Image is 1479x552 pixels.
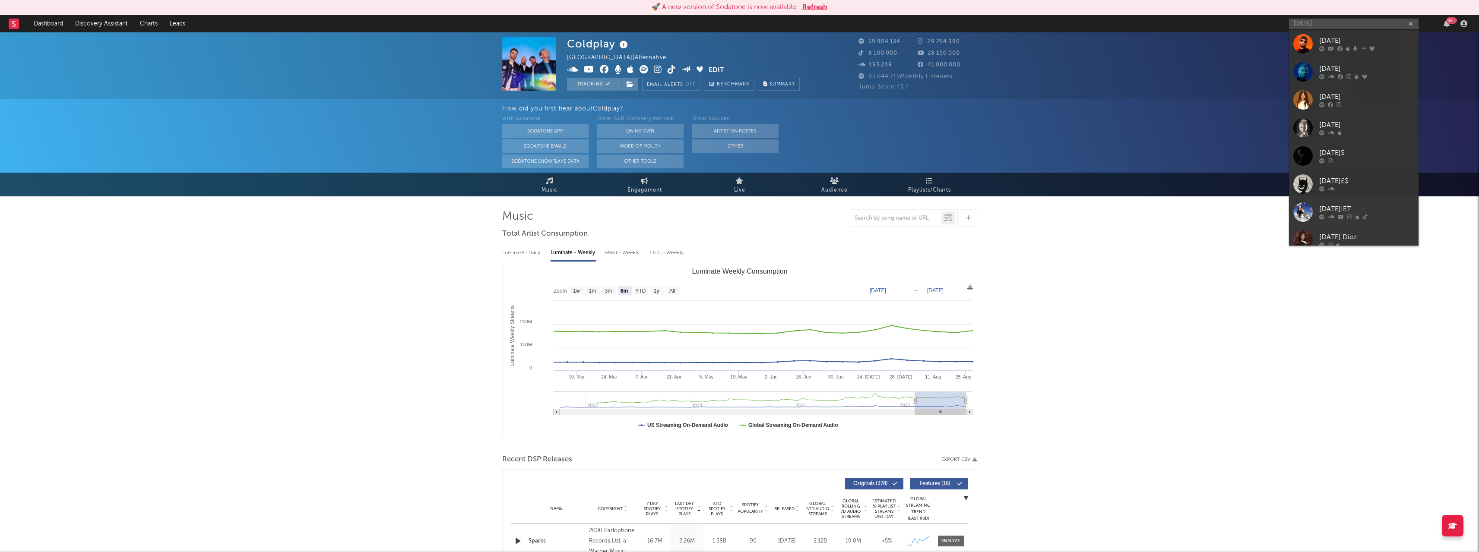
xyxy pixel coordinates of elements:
[597,139,684,153] button: Word Of Mouth
[858,84,909,90] span: Jump Score: 45.4
[764,374,777,379] text: 2. Jun
[669,288,675,294] text: All
[839,537,868,546] div: 19.8M
[597,155,684,168] button: Other Tools
[773,537,801,546] div: [DATE]
[652,2,798,13] div: 🚀 A new version of Sodatone is now available.
[692,268,787,275] text: Luminate Weekly Consumption
[870,287,886,293] text: [DATE]
[1289,86,1419,114] a: [DATE]
[502,246,542,260] div: Luminate - Daily
[529,505,585,512] div: Name
[1319,148,1414,158] div: [DATE]$
[889,374,912,379] text: 28. [DATE]
[918,50,960,56] span: 28 100 000
[955,374,971,379] text: 25. Aug
[69,15,134,32] a: Discovery Assistant
[717,79,750,90] span: Benchmark
[802,2,827,13] button: Refresh
[705,78,754,91] a: Benchmark
[1289,170,1419,198] a: [DATE]£$
[503,264,977,437] svg: Luminate Weekly Consumption
[1289,198,1419,226] a: [DATE]!ET
[502,139,589,153] button: Sodatone Emails
[906,496,931,522] div: Global Streaming Trend (Last 60D)
[692,124,779,138] button: Artist on Roster
[635,374,648,379] text: 7. Apr
[601,374,617,379] text: 24. Mar
[918,39,960,44] span: 29 254 990
[685,82,696,87] em: Off
[845,478,903,489] button: Originals(378)
[529,365,532,370] text: 0
[770,82,795,87] span: Summary
[589,288,596,294] text: 1m
[692,139,779,153] button: Other
[28,15,69,32] a: Dashboard
[699,374,714,379] text: 5. May
[839,498,863,519] span: Global Rolling 7D Audio Streams
[821,185,848,196] span: Audience
[520,319,532,324] text: 200M
[913,287,918,293] text: →
[1289,226,1419,254] a: [DATE] Diez
[673,537,701,546] div: 2.26M
[597,124,684,138] button: On My Own
[738,537,768,546] div: 90
[1444,20,1450,27] button: 99+
[774,506,795,511] span: Released
[647,422,728,428] text: US Streaming On-Demand Audio
[828,374,843,379] text: 30. Jun
[529,537,585,546] a: Sparks
[1319,64,1414,74] div: [DATE]
[1289,30,1419,58] a: [DATE]
[568,374,585,379] text: 10. Mar
[759,78,800,91] button: Summary
[134,15,164,32] a: Charts
[925,374,941,379] text: 11. Aug
[748,422,838,428] text: Global Streaming On-Demand Audio
[605,288,612,294] text: 3m
[567,37,630,51] div: Coldplay
[650,246,684,260] div: OCC - Weekly
[666,374,681,379] text: 21. Apr
[918,62,960,68] span: 41 000 000
[509,306,515,366] text: Luminate Weekly Streams
[872,498,896,519] span: Estimated % Playlist Streams Last Day
[734,185,745,196] span: Live
[520,342,532,347] text: 100M
[882,173,977,196] a: Playlists/Charts
[567,53,676,63] div: [GEOGRAPHIC_DATA] | Alternative
[1319,92,1414,102] div: [DATE]
[597,173,692,196] a: Engagement
[908,185,951,196] span: Playlists/Charts
[1319,176,1414,186] div: [DATE]£$
[641,537,669,546] div: 16.7M
[597,114,684,124] div: Other A&R Discovery Methods
[795,374,811,379] text: 16. Jun
[1289,58,1419,86] a: [DATE]
[502,155,589,168] button: Sodatone Snowflake Data
[1319,120,1414,130] div: [DATE]
[542,185,557,196] span: Music
[598,506,623,511] span: Copyright
[806,537,835,546] div: 2.12B
[706,501,728,517] span: ATD Spotify Plays
[941,457,977,462] button: Export CSV
[858,39,900,44] span: 59 904 134
[605,246,641,260] div: BMAT - Weekly
[635,288,646,294] text: YTD
[641,501,664,517] span: 7 Day Spotify Plays
[738,502,763,515] span: Spotify Popularity
[502,114,589,124] div: With Sodatone
[910,478,968,489] button: Features(16)
[858,50,897,56] span: 8 100 000
[1446,17,1457,24] div: 99 +
[858,74,953,79] span: 95 044 715 Monthly Listeners
[709,65,724,76] button: Edit
[567,78,621,91] button: Tracking
[502,229,588,239] span: Total Artist Consumption
[502,173,597,196] a: Music
[1289,19,1419,29] input: Search for artists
